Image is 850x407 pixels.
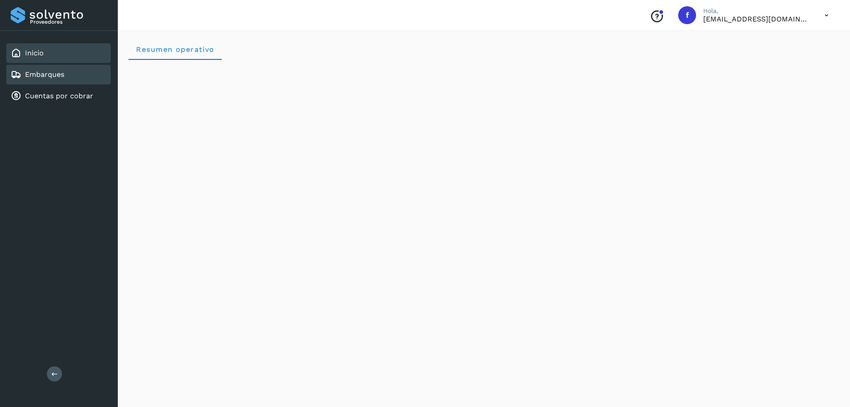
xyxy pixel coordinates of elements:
[703,7,810,15] p: Hola,
[703,15,810,23] p: facturacion@salgofreight.com
[25,92,93,100] a: Cuentas por cobrar
[25,49,44,57] a: Inicio
[6,86,111,106] div: Cuentas por cobrar
[6,43,111,63] div: Inicio
[25,70,64,79] a: Embarques
[136,45,215,54] span: Resumen operativo
[30,19,107,25] p: Proveedores
[6,65,111,84] div: Embarques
